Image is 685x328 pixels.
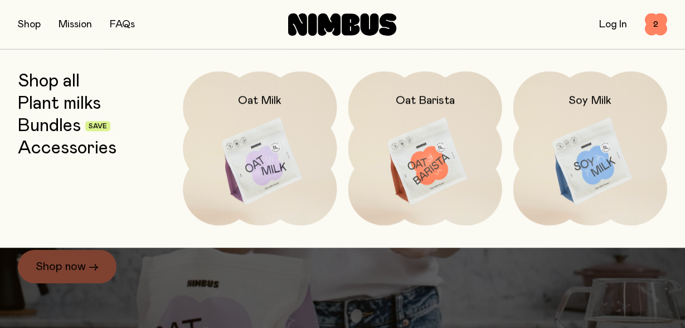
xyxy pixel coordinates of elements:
a: Bundles [18,116,81,136]
a: Oat Barista [348,71,502,225]
a: Soy Milk [513,71,667,225]
a: Accessories [18,138,116,158]
h2: Soy Milk [569,94,611,107]
button: 2 [645,13,667,36]
a: Plant milks [18,94,101,114]
h2: Oat Milk [238,94,281,107]
a: FAQs [110,20,135,30]
h2: Oat Barista [396,94,455,107]
a: Log In [599,20,627,30]
a: Mission [59,20,92,30]
span: Save [89,123,107,130]
a: Oat Milk [183,71,337,225]
a: Shop all [18,71,80,91]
